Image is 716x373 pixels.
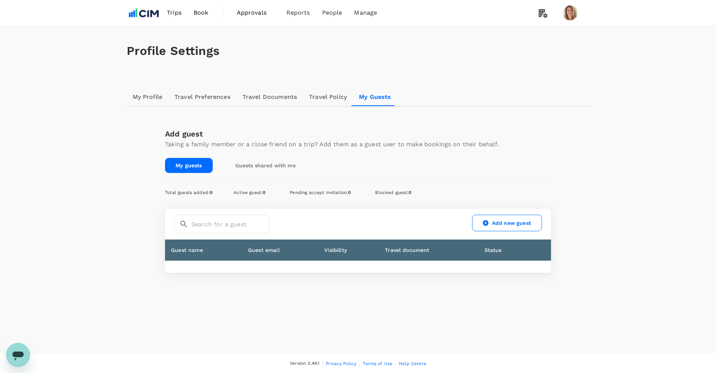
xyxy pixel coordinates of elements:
[165,140,499,149] p: Taking a family member or a close friend on a trip? Add them as a guest user to make bookings on ...
[242,240,318,261] th: Guest email
[236,88,303,106] a: Travel Documents
[165,240,242,261] th: Guest name
[6,343,30,367] iframe: Button to launch messaging window
[167,8,182,17] span: Trips
[326,359,356,368] a: Privacy Policy
[303,88,353,106] a: Travel Policy
[127,5,161,21] img: CIM ENVIRONMENTAL PTY LTD
[234,190,266,195] span: Active guest :
[263,190,266,195] span: 0
[168,88,236,106] a: Travel Preferences
[409,190,412,195] span: 0
[237,8,274,17] span: Approvals
[399,359,426,368] a: Help Centre
[348,190,351,195] span: 0
[375,190,412,195] span: Blocked guest :
[286,8,310,17] span: Reports
[379,240,478,261] th: Travel document
[353,88,397,106] a: My Guests
[472,215,542,231] a: Add new guest
[290,190,351,195] span: Pending accept invitation :
[318,240,379,261] th: Visibility
[127,88,169,106] a: My Profile
[290,360,319,367] span: Version 3.49.1
[165,128,499,140] div: Add guest
[363,361,392,366] span: Terms of Use
[210,190,213,195] span: 0
[127,44,590,58] h1: Profile Settings
[399,361,426,366] span: Help Centre
[354,8,377,17] span: Manage
[165,190,213,195] span: Total guests added :
[225,158,306,173] a: Guests shared with me
[563,5,578,20] img: Judith Penders
[191,215,269,234] input: Search for a guest
[326,361,356,366] span: Privacy Policy
[478,240,530,261] th: Status
[363,359,392,368] a: Terms of Use
[165,158,212,173] a: My guests
[322,8,342,17] span: People
[194,8,209,17] span: Book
